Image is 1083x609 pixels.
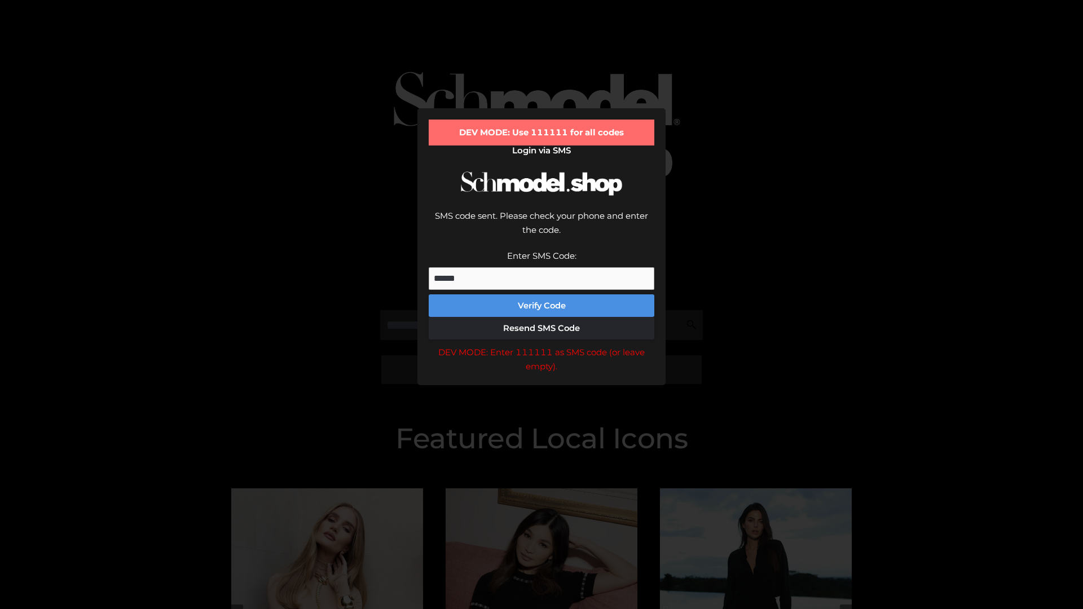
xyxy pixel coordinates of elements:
div: DEV MODE: Enter 111111 as SMS code (or leave empty). [429,345,654,374]
div: SMS code sent. Please check your phone and enter the code. [429,209,654,249]
img: Schmodel Logo [457,161,626,206]
h2: Login via SMS [429,145,654,156]
button: Verify Code [429,294,654,317]
label: Enter SMS Code: [507,250,576,261]
div: DEV MODE: Use 111111 for all codes [429,120,654,145]
button: Resend SMS Code [429,317,654,339]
